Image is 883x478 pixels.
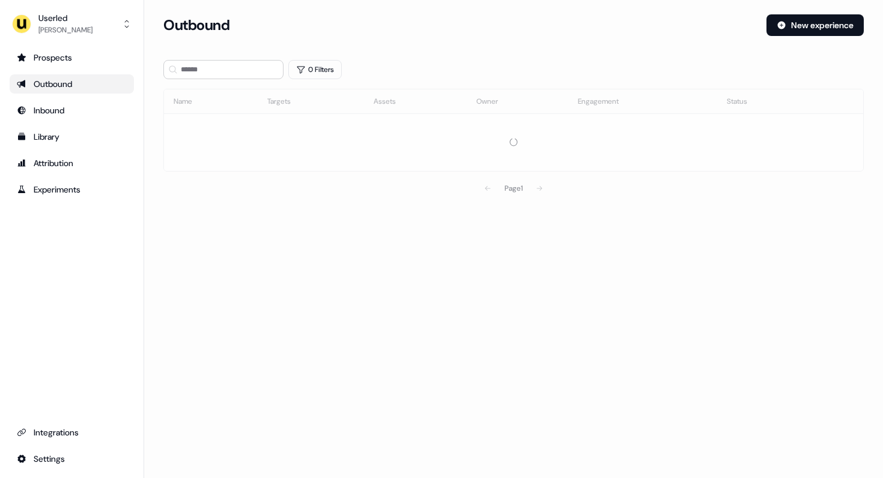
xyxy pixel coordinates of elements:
[10,154,134,173] a: Go to attribution
[17,453,127,465] div: Settings
[10,449,134,468] a: Go to integrations
[10,74,134,94] a: Go to outbound experience
[17,157,127,169] div: Attribution
[10,10,134,38] button: Userled[PERSON_NAME]
[17,131,127,143] div: Library
[766,14,864,36] button: New experience
[38,24,93,36] div: [PERSON_NAME]
[10,48,134,67] a: Go to prospects
[17,184,127,196] div: Experiments
[163,16,229,34] h3: Outbound
[17,104,127,116] div: Inbound
[38,12,93,24] div: Userled
[10,101,134,120] a: Go to Inbound
[17,426,127,438] div: Integrations
[17,78,127,90] div: Outbound
[10,127,134,146] a: Go to templates
[10,423,134,442] a: Go to integrations
[10,180,134,199] a: Go to experiments
[17,52,127,64] div: Prospects
[288,60,342,79] button: 0 Filters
